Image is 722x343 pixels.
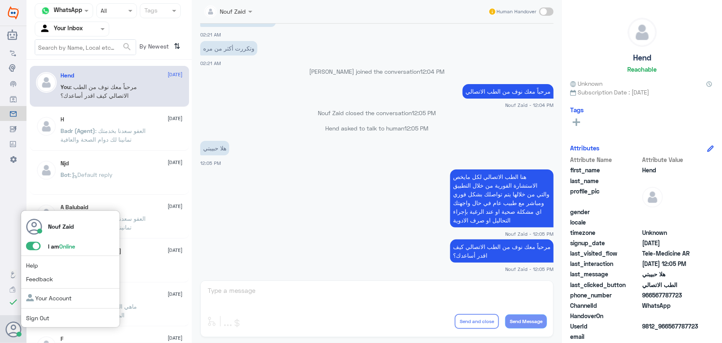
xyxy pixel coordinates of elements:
[36,116,57,137] img: defaultAdmin.png
[633,53,651,63] h5: Hend
[61,336,64,343] h5: F
[8,6,19,19] img: Widebot Logo
[497,8,536,15] span: Human Handover
[570,249,640,258] span: last_visited_flow
[412,109,436,116] span: 12:05 PM
[48,222,74,231] p: Nouf Zaid
[61,127,96,134] span: Badr (Agent)
[570,322,640,331] span: UserId
[61,116,65,123] h5: H
[570,155,640,164] span: Attribute Name
[420,68,445,75] span: 12:04 PM
[61,204,89,211] h5: A Balubaid
[26,262,38,269] a: Help
[570,218,640,227] span: locale
[570,332,640,341] span: email
[200,124,554,133] p: Hend asked to talk to human
[570,106,584,114] h6: Tags
[5,321,21,337] button: Avatar
[627,65,657,73] h6: Reachable
[39,23,52,35] img: yourInbox.svg
[570,187,640,206] span: profile_pic
[200,67,554,76] p: [PERSON_NAME] joined the conversation
[61,171,70,178] span: Bot
[570,79,602,88] span: Unknown
[463,84,554,99] p: 1/9/2025, 12:04 PM
[61,72,74,79] h5: Hend
[70,171,113,178] span: : Default reply
[642,280,702,289] span: الطب الاتصالي
[36,72,57,93] img: defaultAdmin.png
[61,160,69,167] h5: Njd
[174,39,181,53] i: ⇅
[570,239,640,247] span: signup_date
[642,228,702,237] span: Unknown
[26,314,49,321] a: Sign Out
[570,166,640,174] span: first_name
[39,5,52,17] img: whatsapp.png
[570,270,640,278] span: last_message
[642,208,702,216] span: null
[200,41,257,56] p: 1/9/2025, 2:21 AM
[200,32,221,37] span: 02:21 AM
[642,291,702,300] span: 966567787723
[26,275,53,283] a: Feedback
[642,270,702,278] span: هلا حبيبتي
[450,239,554,263] p: 1/9/2025, 12:05 PM
[570,291,640,300] span: phone_number
[36,160,57,181] img: defaultAdmin.png
[200,141,229,155] p: 1/9/2025, 12:05 PM
[26,295,72,302] a: Your Account
[122,42,132,52] span: search
[570,144,600,152] h6: Attributes
[168,334,183,342] span: [DATE]
[61,83,137,99] span: : مرحباً معك نوف من الطب الاتصالي كيف اقدر أساعدك؟
[628,18,656,46] img: defaultAdmin.png
[455,314,499,329] button: Send and close
[642,239,702,247] span: 2025-08-31T23:12:47.603Z
[642,332,702,341] span: null
[642,187,663,208] img: defaultAdmin.png
[570,312,640,320] span: HandoverOn
[405,125,429,132] span: 12:05 PM
[570,228,640,237] span: timezone
[168,290,183,298] span: [DATE]
[36,204,57,225] img: defaultAdmin.png
[35,40,136,55] input: Search by Name, Local etc…
[168,159,183,166] span: [DATE]
[61,127,146,143] span: : العفو سعدنا بخدمتك تمانينا لك دوام الصحة والعافية
[8,297,18,307] i: check
[143,6,158,17] div: Tags
[570,259,640,268] span: last_interaction
[642,218,702,227] span: null
[168,71,183,78] span: [DATE]
[505,230,554,237] span: Nouf Zaid - 12:05 PM
[642,259,702,268] span: 2025-09-01T09:05:01.877Z
[642,312,702,320] span: null
[642,322,702,331] span: 9812_966567787723
[122,40,132,54] button: search
[48,243,75,250] span: I am
[570,176,640,185] span: last_name
[200,160,221,166] span: 12:05 PM
[168,246,183,254] span: [DATE]
[168,115,183,122] span: [DATE]
[505,266,554,273] span: Nouf Zaid - 12:05 PM
[570,208,640,216] span: gender
[450,169,554,227] p: 1/9/2025, 12:05 PM
[570,280,640,289] span: last_clicked_button
[200,109,554,117] p: Nouf Zaid closed the conversation
[61,83,71,90] span: You
[642,166,702,174] span: Hend
[642,249,702,258] span: Tele-Medicine AR
[136,39,171,56] span: By Newest
[200,60,221,66] span: 02:21 AM
[642,301,702,310] span: 2
[505,314,547,329] button: Send Message
[505,101,554,109] span: Nouf Zaid - 12:04 PM
[168,203,183,210] span: [DATE]
[570,301,640,310] span: ChannelId
[642,155,702,164] span: Attribute Value
[570,88,714,97] span: Subscription Date : [DATE]
[59,243,75,250] span: Online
